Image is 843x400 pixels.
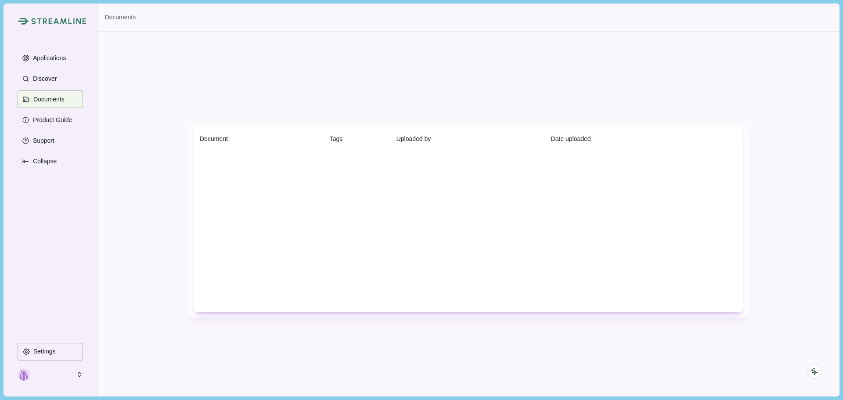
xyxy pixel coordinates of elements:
[18,368,30,381] img: profile picture
[18,132,83,149] button: Support
[104,13,136,22] a: Documents
[18,343,83,360] button: Settings
[30,96,65,103] p: Documents
[30,348,56,355] p: Settings
[30,137,54,144] p: Support
[18,49,83,67] button: Applications
[390,128,545,150] th: Uploaded by
[194,128,324,150] th: Document
[545,128,720,150] th: Date uploaded
[30,75,57,83] p: Discover
[18,152,83,170] button: Expand
[324,128,390,150] th: Tags
[18,18,83,25] a: Streamline Climate LogoStreamline Climate Logo
[31,18,86,25] img: Streamline Climate Logo
[30,54,66,62] p: Applications
[18,70,83,87] button: Discover
[18,18,29,25] img: Streamline Climate Logo
[30,116,72,124] p: Product Guide
[18,111,83,129] button: Product Guide
[18,90,83,108] button: Documents
[30,158,57,165] p: Collapse
[18,343,83,364] a: Settings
